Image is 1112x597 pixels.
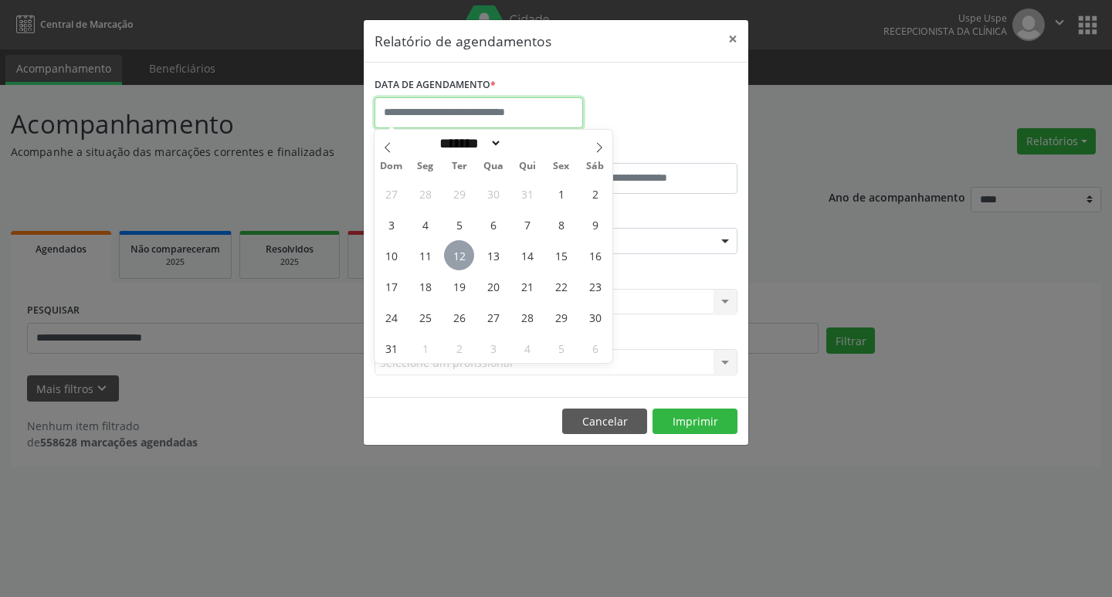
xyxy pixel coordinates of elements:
[376,240,406,270] span: Agosto 10, 2025
[476,161,510,171] span: Qua
[580,240,610,270] span: Agosto 16, 2025
[653,409,737,435] button: Imprimir
[410,240,440,270] span: Agosto 11, 2025
[510,161,544,171] span: Qui
[444,178,474,209] span: Julho 29, 2025
[478,271,508,301] span: Agosto 20, 2025
[546,302,576,332] span: Agosto 29, 2025
[546,271,576,301] span: Agosto 22, 2025
[580,209,610,239] span: Agosto 9, 2025
[562,409,647,435] button: Cancelar
[376,302,406,332] span: Agosto 24, 2025
[512,178,542,209] span: Julho 31, 2025
[512,271,542,301] span: Agosto 21, 2025
[478,240,508,270] span: Agosto 13, 2025
[512,240,542,270] span: Agosto 14, 2025
[442,161,476,171] span: Ter
[544,161,578,171] span: Sex
[376,333,406,363] span: Agosto 31, 2025
[375,31,551,51] h5: Relatório de agendamentos
[444,302,474,332] span: Agosto 26, 2025
[478,209,508,239] span: Agosto 6, 2025
[444,333,474,363] span: Setembro 2, 2025
[580,271,610,301] span: Agosto 23, 2025
[512,209,542,239] span: Agosto 7, 2025
[410,271,440,301] span: Agosto 18, 2025
[409,161,442,171] span: Seg
[434,135,502,151] select: Month
[478,178,508,209] span: Julho 30, 2025
[717,20,748,58] button: Close
[546,333,576,363] span: Setembro 5, 2025
[375,73,496,97] label: DATA DE AGENDAMENTO
[546,209,576,239] span: Agosto 8, 2025
[444,271,474,301] span: Agosto 19, 2025
[546,240,576,270] span: Agosto 15, 2025
[580,302,610,332] span: Agosto 30, 2025
[580,333,610,363] span: Setembro 6, 2025
[376,209,406,239] span: Agosto 3, 2025
[410,302,440,332] span: Agosto 25, 2025
[444,209,474,239] span: Agosto 5, 2025
[560,139,737,163] label: ATÉ
[502,135,553,151] input: Year
[375,161,409,171] span: Dom
[410,333,440,363] span: Setembro 1, 2025
[578,161,612,171] span: Sáb
[512,333,542,363] span: Setembro 4, 2025
[376,178,406,209] span: Julho 27, 2025
[512,302,542,332] span: Agosto 28, 2025
[410,178,440,209] span: Julho 28, 2025
[410,209,440,239] span: Agosto 4, 2025
[546,178,576,209] span: Agosto 1, 2025
[376,271,406,301] span: Agosto 17, 2025
[580,178,610,209] span: Agosto 2, 2025
[478,333,508,363] span: Setembro 3, 2025
[478,302,508,332] span: Agosto 27, 2025
[444,240,474,270] span: Agosto 12, 2025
